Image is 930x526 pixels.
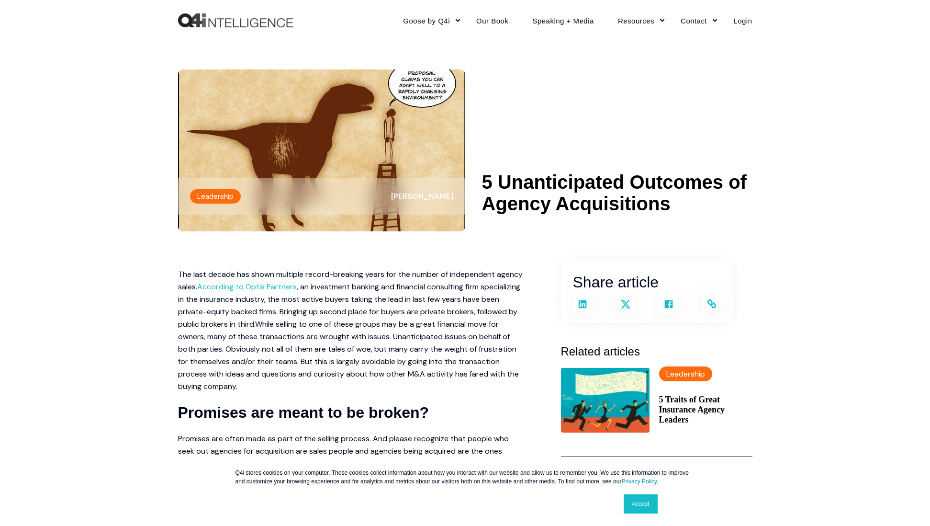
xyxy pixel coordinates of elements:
[621,478,657,485] a: Privacy Policy
[391,191,453,201] span: [PERSON_NAME]
[659,366,712,381] label: Leadership
[624,494,658,514] a: Accept
[178,13,293,28] a: Back to Home
[178,404,429,421] strong: Promises are meant to be broken?
[178,268,523,393] p: The last decade has shown multiple record-breaking years for the number of independent agency sal...
[561,343,752,361] h3: Related articles
[197,282,297,292] a: According to Optis Partners
[235,469,695,486] p: Q4i stores cookies on your computer. These cookies collect information about how you interact wit...
[659,395,752,425] a: 5 Traits of Great Insurance Agency Leaders
[482,172,752,215] h1: 5 Unanticipated Outcomes of Agency Acquisitions
[573,270,721,295] h3: Share article
[178,433,523,470] p: Promises are often made as part of the selling process. And please recognize that people who seek...
[178,13,293,28] img: Q4intelligence, LLC logo
[190,189,241,204] label: Leadership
